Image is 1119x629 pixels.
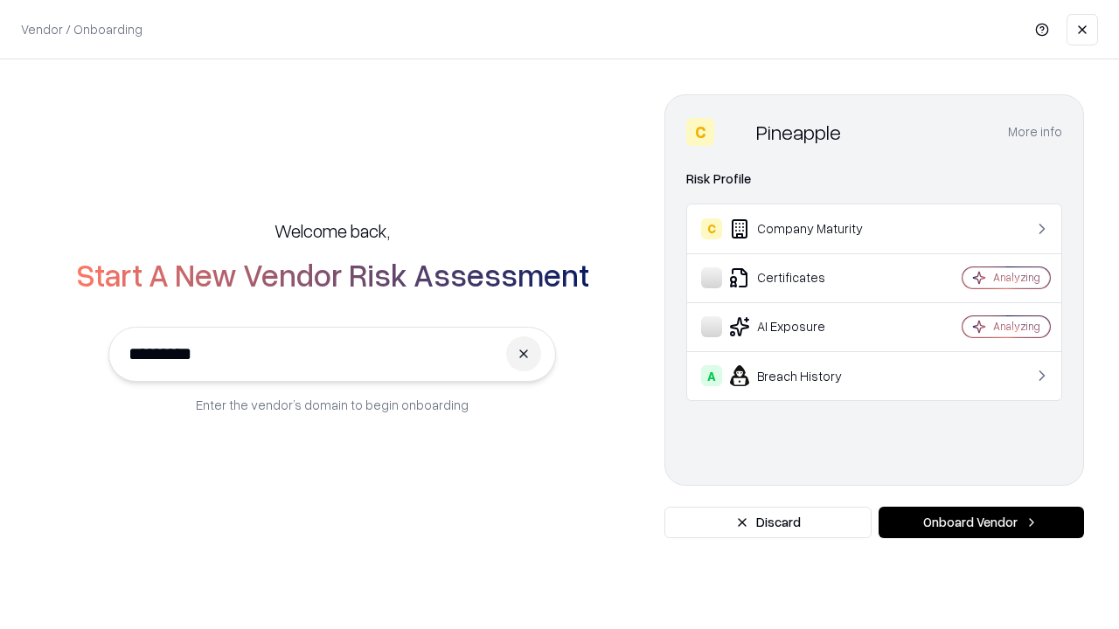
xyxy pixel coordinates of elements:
h2: Start A New Vendor Risk Assessment [76,257,589,292]
div: Breach History [701,365,910,386]
div: C [701,218,722,239]
div: Pineapple [756,118,841,146]
div: Analyzing [993,319,1040,334]
div: Certificates [701,267,910,288]
button: More info [1008,116,1062,148]
div: Company Maturity [701,218,910,239]
p: Enter the vendor’s domain to begin onboarding [196,396,469,414]
p: Vendor / Onboarding [21,20,142,38]
div: C [686,118,714,146]
button: Onboard Vendor [879,507,1084,538]
h5: Welcome back, [275,218,390,243]
img: Pineapple [721,118,749,146]
div: Risk Profile [686,169,1062,190]
div: Analyzing [993,270,1040,285]
div: AI Exposure [701,316,910,337]
div: A [701,365,722,386]
button: Discard [664,507,872,538]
